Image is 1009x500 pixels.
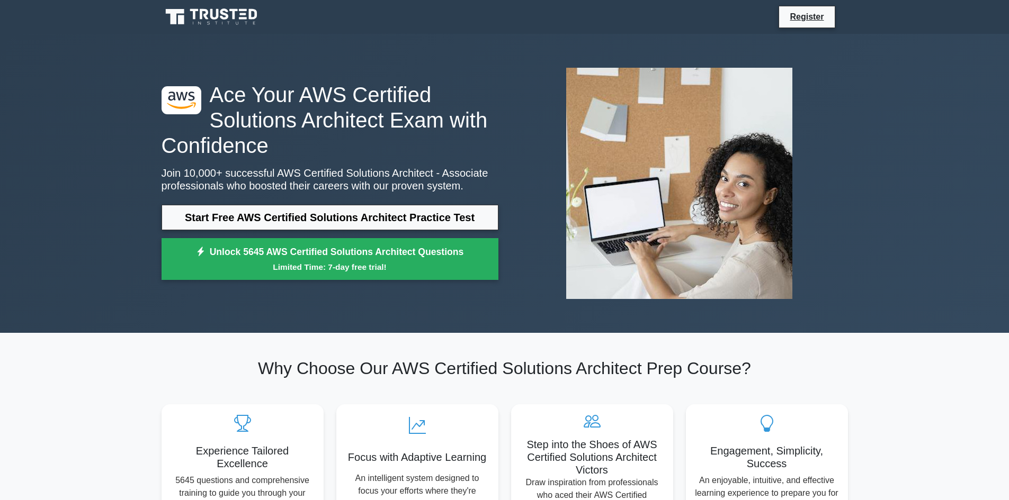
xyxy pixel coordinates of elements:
[162,238,498,280] a: Unlock 5645 AWS Certified Solutions Architect QuestionsLimited Time: 7-day free trial!
[162,205,498,230] a: Start Free AWS Certified Solutions Architect Practice Test
[162,82,498,158] h1: Ace Your AWS Certified Solutions Architect Exam with Confidence
[170,444,315,470] h5: Experience Tailored Excellence
[694,444,840,470] h5: Engagement, Simplicity, Success
[345,451,490,463] h5: Focus with Adaptive Learning
[162,167,498,192] p: Join 10,000+ successful AWS Certified Solutions Architect - Associate professionals who boosted t...
[162,358,848,378] h2: Why Choose Our AWS Certified Solutions Architect Prep Course?
[520,438,665,476] h5: Step into the Shoes of AWS Certified Solutions Architect Victors
[175,261,485,273] small: Limited Time: 7-day free trial!
[783,10,830,23] a: Register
